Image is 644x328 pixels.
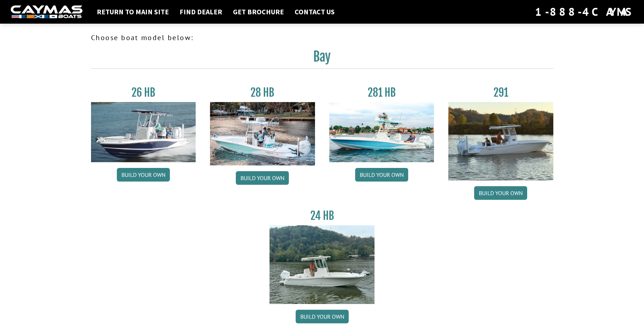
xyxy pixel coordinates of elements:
[210,86,315,99] h3: 28 HB
[91,86,196,99] h3: 26 HB
[535,4,633,20] div: 1-888-4CAYMAS
[229,7,287,16] a: Get Brochure
[236,171,289,185] a: Build your own
[176,7,226,16] a: Find Dealer
[296,310,349,323] a: Build your own
[210,102,315,165] img: 28_hb_thumbnail_for_caymas_connect.jpg
[93,7,172,16] a: Return to main site
[11,5,82,19] img: white-logo-c9c8dbefe5ff5ceceb0f0178aa75bf4bb51f6bca0971e226c86eb53dfe498488.png
[329,102,434,162] img: 28-hb-twin.jpg
[474,186,527,200] a: Build your own
[269,225,375,304] img: 24_HB_thumbnail.jpg
[117,168,170,182] a: Build your own
[269,209,375,222] h3: 24 HB
[91,49,553,69] h2: Bay
[448,86,553,99] h3: 291
[291,7,338,16] a: Contact Us
[91,32,553,43] p: Choose boat model below:
[329,86,434,99] h3: 281 HB
[91,102,196,162] img: 26_new_photo_resized.jpg
[448,102,553,180] img: 291_Thumbnail.jpg
[355,168,408,182] a: Build your own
